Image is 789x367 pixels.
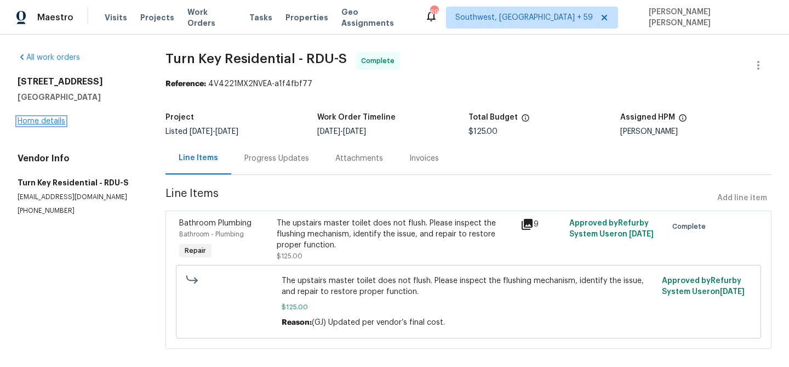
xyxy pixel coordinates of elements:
[179,219,251,227] span: Bathroom Plumbing
[165,52,347,65] span: Turn Key Residential - RDU-S
[662,277,745,296] span: Approved by Refurby System User on
[165,78,771,89] div: 4V4221MX2NVEA-a1f4fbf77
[569,219,654,238] span: Approved by Refurby System User on
[190,128,238,135] span: -
[165,188,713,208] span: Line Items
[521,114,530,128] span: The total cost of line items that have been proposed by Opendoor. This sum includes line items th...
[341,7,411,29] span: Geo Assignments
[317,128,366,135] span: -
[18,76,139,87] h2: [STREET_ADDRESS]
[277,253,302,259] span: $125.00
[215,128,238,135] span: [DATE]
[343,128,366,135] span: [DATE]
[629,230,654,238] span: [DATE]
[361,55,399,66] span: Complete
[282,319,312,326] span: Reason:
[105,12,127,23] span: Visits
[468,114,518,121] h5: Total Budget
[285,12,328,23] span: Properties
[165,114,194,121] h5: Project
[521,218,563,231] div: 9
[18,177,139,188] h5: Turn Key Residential - RDU-S
[180,245,210,256] span: Repair
[18,117,65,125] a: Home details
[335,153,383,164] div: Attachments
[312,319,445,326] span: (GJ) Updated per vendor’s final cost.
[18,153,139,164] h4: Vendor Info
[165,80,206,88] b: Reference:
[165,128,238,135] span: Listed
[179,231,244,238] span: Bathroom - Plumbing
[37,12,73,23] span: Maestro
[644,7,773,29] span: [PERSON_NAME] [PERSON_NAME]
[620,114,675,121] h5: Assigned HPM
[430,7,438,18] div: 699
[409,153,439,164] div: Invoices
[190,128,213,135] span: [DATE]
[187,7,236,29] span: Work Orders
[18,206,139,216] p: [PHONE_NUMBER]
[620,128,771,135] div: [PERSON_NAME]
[18,92,139,103] h5: [GEOGRAPHIC_DATA]
[277,218,514,251] div: The upstairs master toilet does not flush. Please inspect the flushing mechanism, identify the is...
[678,114,687,128] span: The hpm assigned to this work order.
[317,128,340,135] span: [DATE]
[720,288,745,296] span: [DATE]
[468,128,498,135] span: $125.00
[18,193,139,202] p: [EMAIL_ADDRESS][DOMAIN_NAME]
[179,153,218,163] div: Line Items
[672,221,710,232] span: Complete
[140,12,174,23] span: Projects
[317,114,396,121] h5: Work Order Timeline
[18,54,80,61] a: All work orders
[249,14,272,21] span: Tasks
[244,153,309,164] div: Progress Updates
[282,302,656,313] span: $125.00
[455,12,593,23] span: Southwest, [GEOGRAPHIC_DATA] + 59
[282,275,656,297] span: The upstairs master toilet does not flush. Please inspect the flushing mechanism, identify the is...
